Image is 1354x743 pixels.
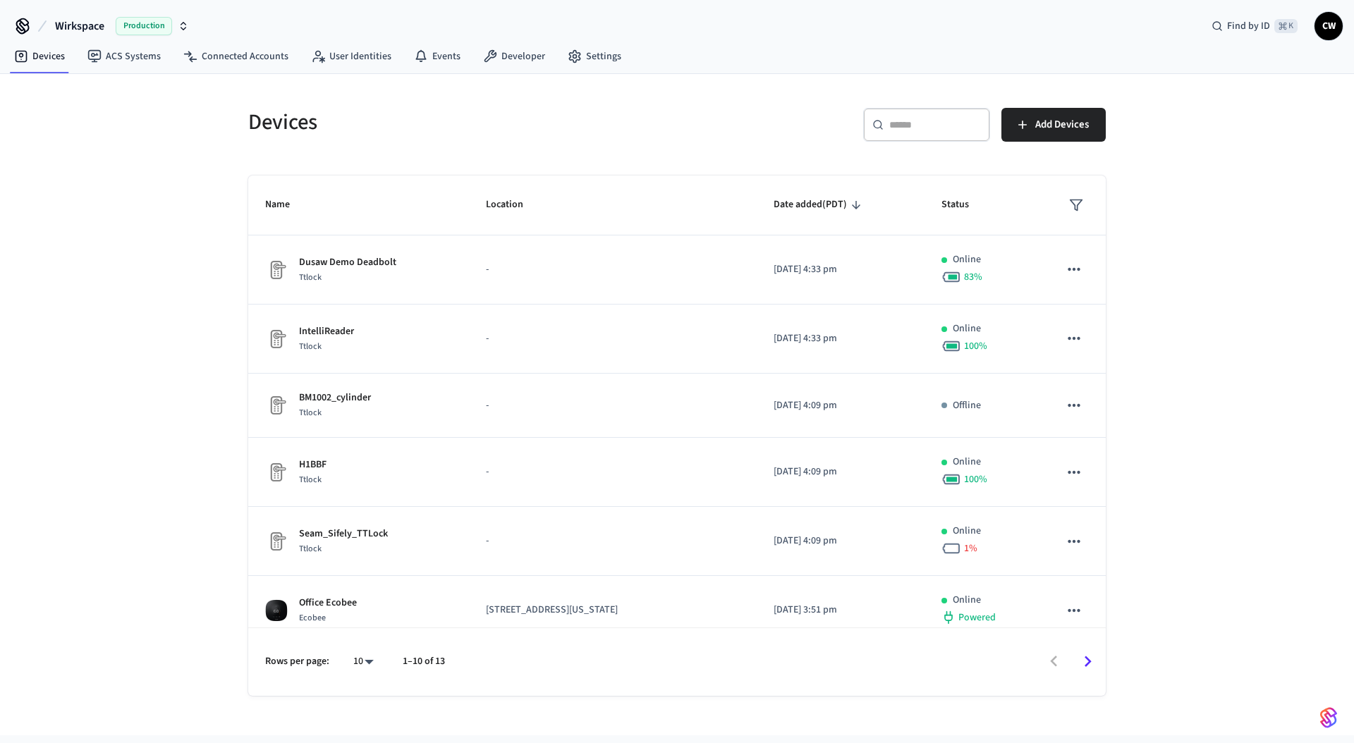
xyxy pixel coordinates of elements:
[265,599,288,622] img: ecobee_lite_3
[265,259,288,281] img: Placeholder Lock Image
[299,543,322,555] span: Ttlock
[953,455,981,469] p: Online
[403,654,445,669] p: 1–10 of 13
[403,44,472,69] a: Events
[1200,13,1309,39] div: Find by ID⌘ K
[953,321,981,336] p: Online
[172,44,300,69] a: Connected Accounts
[299,527,388,541] p: Seam_Sifely_TTLock
[299,340,322,352] span: Ttlock
[774,465,908,479] p: [DATE] 4:09 pm
[953,593,981,608] p: Online
[3,44,76,69] a: Devices
[76,44,172,69] a: ACS Systems
[774,331,908,346] p: [DATE] 4:33 pm
[299,612,326,624] span: Ecobee
[964,339,987,353] span: 100 %
[55,18,104,35] span: Wirkspace
[1035,116,1089,134] span: Add Devices
[953,252,981,267] p: Online
[265,654,329,669] p: Rows per page:
[774,398,908,413] p: [DATE] 4:09 pm
[774,534,908,548] p: [DATE] 4:09 pm
[116,17,172,35] span: Production
[1315,12,1343,40] button: CW
[265,394,288,417] img: Placeholder Lock Image
[1001,108,1106,142] button: Add Devices
[964,472,987,486] span: 100 %
[774,603,908,618] p: [DATE] 3:51 pm
[1274,19,1298,33] span: ⌘ K
[299,474,322,486] span: Ttlock
[486,331,740,346] p: -
[265,194,308,216] span: Name
[486,398,740,413] p: -
[958,610,996,625] span: Powered
[299,407,322,419] span: Ttlock
[346,651,380,672] div: 10
[299,255,396,270] p: Dusaw Demo Deadbolt
[265,530,288,553] img: Placeholder Lock Image
[299,596,357,610] p: Office Ecobee
[299,271,322,283] span: Ttlock
[1071,645,1104,678] button: Go to next page
[486,603,740,618] p: [STREET_ADDRESS][US_STATE]
[953,524,981,539] p: Online
[1316,13,1341,39] span: CW
[486,262,740,277] p: -
[486,534,740,548] p: -
[774,262,908,277] p: [DATE] 4:33 pm
[299,324,354,339] p: IntelliReader
[486,194,542,216] span: Location
[941,194,987,216] span: Status
[556,44,633,69] a: Settings
[472,44,556,69] a: Developer
[248,108,669,137] h5: Devices
[953,398,981,413] p: Offline
[964,270,982,284] span: 83 %
[300,44,403,69] a: User Identities
[265,461,288,484] img: Placeholder Lock Image
[774,194,865,216] span: Date added(PDT)
[1320,706,1337,729] img: SeamLogoGradient.69752ec5.svg
[486,465,740,479] p: -
[1227,19,1270,33] span: Find by ID
[265,328,288,350] img: Placeholder Lock Image
[299,458,327,472] p: H1BBF
[964,541,977,555] span: 1 %
[299,391,371,405] p: BM1002_cylinder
